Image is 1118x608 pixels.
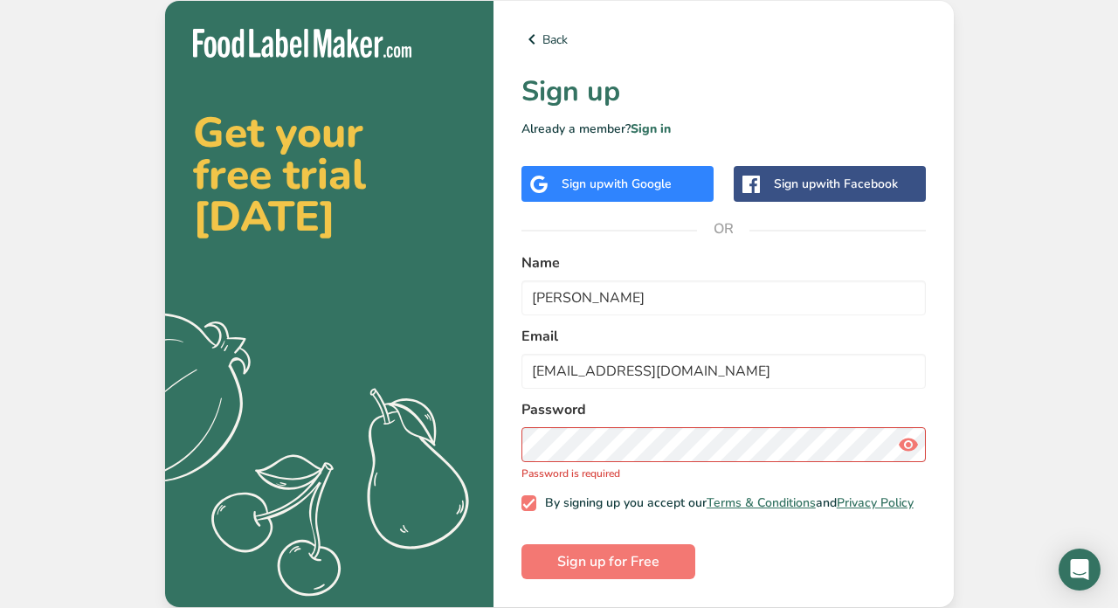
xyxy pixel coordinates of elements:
[816,176,898,192] span: with Facebook
[521,120,926,138] p: Already a member?
[707,494,816,511] a: Terms & Conditions
[557,551,659,572] span: Sign up for Free
[774,175,898,193] div: Sign up
[1059,549,1101,591] div: Open Intercom Messenger
[521,544,695,579] button: Sign up for Free
[562,175,672,193] div: Sign up
[521,326,926,347] label: Email
[837,494,914,511] a: Privacy Policy
[697,203,749,255] span: OR
[521,354,926,389] input: email@example.com
[521,399,926,420] label: Password
[193,112,466,238] h2: Get your free trial [DATE]
[604,176,672,192] span: with Google
[536,495,914,511] span: By signing up you accept our and
[631,121,671,137] a: Sign in
[521,280,926,315] input: John Doe
[521,29,926,50] a: Back
[193,29,411,58] img: Food Label Maker
[521,71,926,113] h1: Sign up
[521,466,926,481] p: Password is required
[521,252,926,273] label: Name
